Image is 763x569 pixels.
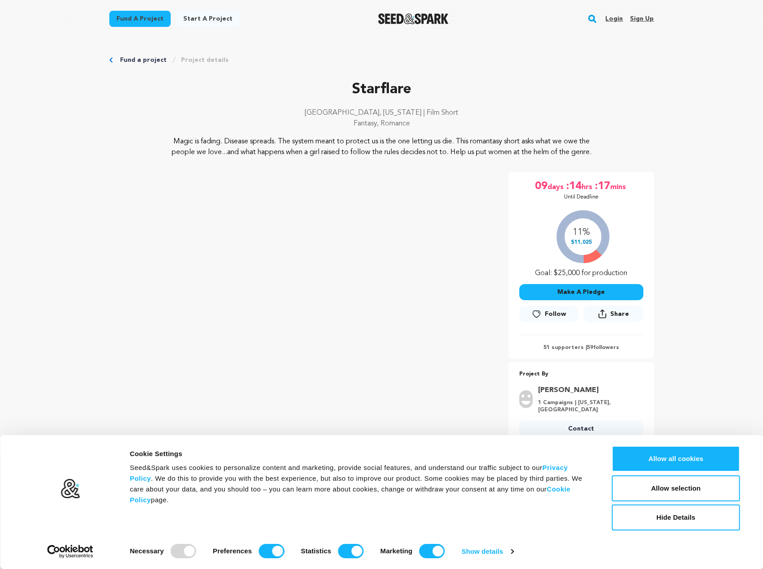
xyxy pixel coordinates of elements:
[630,12,654,26] a: Sign up
[60,478,80,499] img: logo
[213,547,252,555] strong: Preferences
[610,310,629,319] span: Share
[109,118,654,129] p: Fantasy, Romance
[176,11,240,27] a: Start a project
[587,345,593,350] span: 59
[519,369,643,379] p: Project By
[538,399,638,414] p: 1 Campaigns | [US_STATE], [GEOGRAPHIC_DATA]
[594,179,610,194] span: :17
[538,385,638,396] a: Goto Laura Ricci profile
[130,547,164,555] strong: Necessary
[120,56,167,65] a: Fund a project
[109,56,654,65] div: Breadcrumb
[461,545,513,558] a: Show details
[519,306,578,322] a: Follow
[31,545,109,558] a: Usercentrics Cookiebot - opens in a new window
[109,79,654,100] p: Starflare
[378,13,448,24] a: Seed&Spark Homepage
[109,108,654,118] p: [GEOGRAPHIC_DATA], [US_STATE] | Film Short
[164,136,599,158] p: Magic is fading. Disease spreads. The system meant to protect us is the one letting us die. This ...
[109,11,171,27] a: Fund a project
[301,547,332,555] strong: Statistics
[535,179,547,194] span: 09
[519,284,643,300] button: Make A Pledge
[130,462,592,505] div: Seed&Spark uses cookies to personalize content and marketing, provide social features, and unders...
[584,306,643,326] span: Share
[181,56,228,65] a: Project details
[519,421,643,437] a: Contact
[378,13,448,24] img: Seed&Spark Logo Dark Mode
[610,179,628,194] span: mins
[612,446,740,472] button: Allow all cookies
[582,179,594,194] span: hrs
[612,475,740,501] button: Allow selection
[584,306,643,322] button: Share
[519,344,643,351] p: 51 supporters | followers
[565,179,582,194] span: :14
[547,179,565,194] span: days
[380,547,413,555] strong: Marketing
[130,448,592,459] div: Cookie Settings
[519,390,533,408] img: user.png
[564,194,599,201] p: Until Deadline
[612,504,740,530] button: Hide Details
[605,12,623,26] a: Login
[545,310,566,319] span: Follow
